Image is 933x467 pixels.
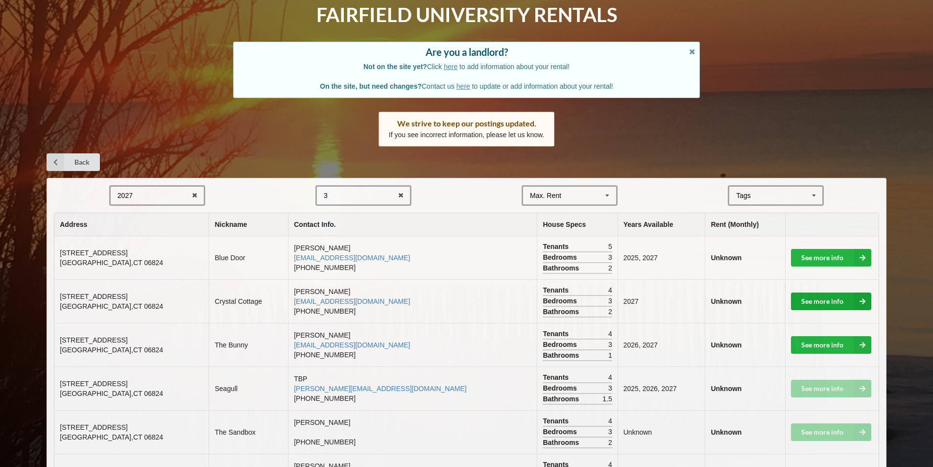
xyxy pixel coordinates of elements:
span: [STREET_ADDRESS] [60,249,127,257]
th: Contact Info. [288,213,537,236]
a: here [456,82,470,90]
b: Unknown [711,385,742,393]
span: Bathrooms [543,350,581,360]
td: 2026, 2027 [618,323,705,367]
span: 1.5 [602,394,612,404]
span: Tenants [543,242,571,251]
span: Bathrooms [543,307,581,317]
span: Bedrooms [543,340,579,349]
span: [STREET_ADDRESS] [60,336,127,344]
span: Bedrooms [543,296,579,306]
p: If you see incorrect information, please let us know. [389,130,545,140]
b: Not on the site yet? [363,63,427,71]
td: [PERSON_NAME] [PHONE_NUMBER] [288,236,537,279]
b: Unknown [711,428,742,436]
span: 2 [608,438,612,447]
span: [STREET_ADDRESS] [60,380,127,388]
span: [GEOGRAPHIC_DATA] , CT 06824 [60,390,163,397]
b: On the site, but need changes? [320,82,422,90]
div: Are you a landlord? [243,47,690,57]
td: 2025, 2026, 2027 [618,367,705,410]
div: We strive to keep our postings updated. [389,119,545,128]
span: [GEOGRAPHIC_DATA] , CT 06824 [60,346,163,354]
span: Contact us to update or add information about your rental! [320,82,613,90]
a: [EMAIL_ADDRESS][DOMAIN_NAME] [294,254,410,262]
span: Tenants [543,329,571,339]
span: [STREET_ADDRESS] [60,423,127,431]
th: House Specs [537,213,617,236]
td: Crystal Cottage [209,279,288,323]
span: 3 [608,383,612,393]
span: Bathrooms [543,394,581,404]
span: 5 [608,242,612,251]
td: [PERSON_NAME] [PHONE_NUMBER] [288,410,537,454]
td: Unknown [618,410,705,454]
th: Address [54,213,209,236]
div: 2027 [118,192,133,199]
span: 4 [608,372,612,382]
span: Click to add information about your rental! [363,63,570,71]
span: Tenants [543,416,571,426]
b: Unknown [711,297,742,305]
span: 4 [608,416,612,426]
a: [PERSON_NAME][EMAIL_ADDRESS][DOMAIN_NAME] [294,385,466,393]
span: 2 [608,307,612,317]
td: [PERSON_NAME] [PHONE_NUMBER] [288,323,537,367]
span: 3 [608,252,612,262]
span: [GEOGRAPHIC_DATA] , CT 06824 [60,259,163,267]
th: Years Available [618,213,705,236]
span: Bathrooms [543,263,581,273]
td: Seagull [209,367,288,410]
span: [STREET_ADDRESS] [60,293,127,300]
span: Tenants [543,372,571,382]
td: TBP [PHONE_NUMBER] [288,367,537,410]
td: 2027 [618,279,705,323]
a: [EMAIL_ADDRESS][DOMAIN_NAME] [294,297,410,305]
span: 1 [608,350,612,360]
div: Max. Rent [530,192,561,199]
span: Bedrooms [543,427,579,437]
h1: Fairfield University Rentals [316,2,617,27]
th: Nickname [209,213,288,236]
span: 3 [608,296,612,306]
span: Bathrooms [543,438,581,447]
div: 3 [324,192,328,199]
span: 3 [608,427,612,437]
span: [GEOGRAPHIC_DATA] , CT 06824 [60,302,163,310]
span: 2 [608,263,612,273]
td: Blue Door [209,236,288,279]
a: here [444,63,457,71]
th: Rent (Monthly) [705,213,785,236]
span: 4 [608,285,612,295]
span: Bedrooms [543,383,579,393]
b: Unknown [711,341,742,349]
span: 4 [608,329,612,339]
span: 3 [608,340,612,349]
span: [GEOGRAPHIC_DATA] , CT 06824 [60,433,163,441]
div: Tags [734,190,765,201]
td: 2025, 2027 [618,236,705,279]
a: Back [47,153,100,171]
a: See more info [791,336,871,354]
span: Tenants [543,285,571,295]
td: The Sandbox [209,410,288,454]
td: The Bunny [209,323,288,367]
b: Unknown [711,254,742,262]
td: [PERSON_NAME] [PHONE_NUMBER] [288,279,537,323]
a: See more info [791,249,871,267]
a: See more info [791,293,871,310]
a: [EMAIL_ADDRESS][DOMAIN_NAME] [294,341,410,349]
span: Bedrooms [543,252,579,262]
